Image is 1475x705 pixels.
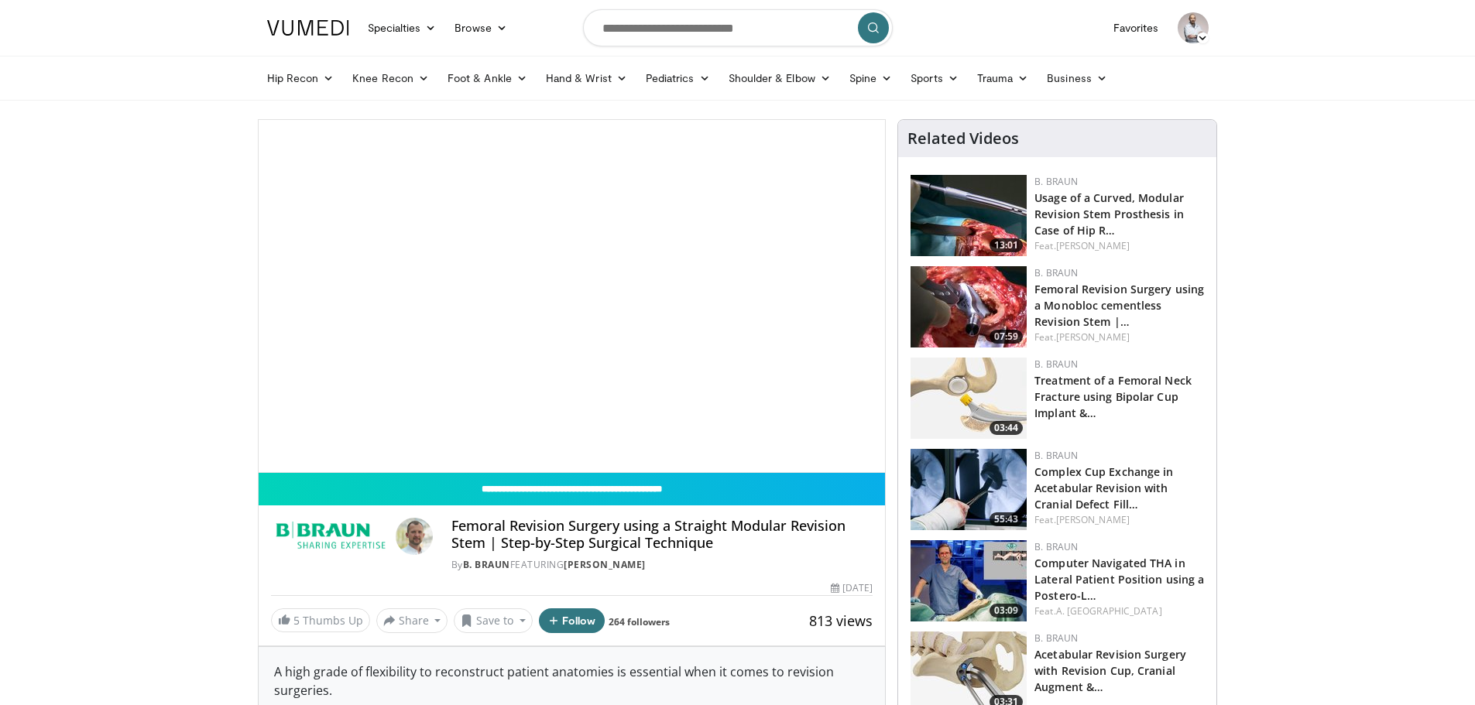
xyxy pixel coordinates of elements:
img: 11fc43c8-c25e-4126-ac60-c8374046ba21.jpg.150x105_q85_crop-smart_upscale.jpg [911,540,1027,621]
a: 03:09 [911,540,1027,621]
img: Avatar [396,518,433,555]
a: Acetabular Revision Surgery with Revision Cup, Cranial Augment &… [1034,647,1186,694]
a: Shoulder & Elbow [719,63,840,94]
a: Sports [901,63,968,94]
h4: Femoral Revision Surgery using a Straight Modular Revision Stem | Step-by-Step Surgical Technique [451,518,873,551]
a: [PERSON_NAME] [1056,239,1130,252]
video-js: Video Player [259,120,886,473]
a: Browse [445,12,516,43]
a: [PERSON_NAME] [1056,330,1130,344]
div: Feat. [1034,239,1204,253]
img: VuMedi Logo [267,20,349,36]
a: B. Braun [1034,358,1078,371]
div: [DATE] [831,581,873,595]
input: Search topics, interventions [583,9,893,46]
a: Foot & Ankle [438,63,537,94]
a: B. Braun [463,558,510,571]
a: 13:01 [911,175,1027,256]
a: 07:59 [911,266,1027,347]
span: 13:01 [990,238,1023,252]
a: Hip Recon [258,63,344,94]
span: 03:44 [990,421,1023,435]
div: Feat. [1034,330,1204,344]
button: Follow [539,608,605,633]
span: 5 [293,613,300,628]
div: Feat. [1034,604,1204,618]
a: Business [1038,63,1117,94]
button: Save to [454,608,533,633]
a: Trauma [968,63,1038,94]
a: Treatment of a Femoral Neck Fracture using Bipolar Cup Implant &… [1034,373,1192,420]
a: Favorites [1104,12,1168,43]
img: 97950487-ad54-47b6-9334-a8a64355b513.150x105_q85_crop-smart_upscale.jpg [911,266,1027,347]
h4: Related Videos [907,129,1019,148]
img: B. Braun [271,518,389,555]
div: Feat. [1034,513,1204,527]
img: Avatar [1178,12,1209,43]
a: Usage of a Curved, Modular Revision Stem Prosthesis in Case of Hip R… [1034,190,1184,238]
span: 07:59 [990,330,1023,344]
a: Computer Navigated THA in Lateral Patient Position using a Postero-L… [1034,556,1204,603]
span: 55:43 [990,512,1023,526]
a: B. Braun [1034,175,1078,188]
a: Spine [840,63,901,94]
a: A. [GEOGRAPHIC_DATA] [1056,604,1162,618]
a: [PERSON_NAME] [1056,513,1130,526]
button: Share [376,608,448,633]
a: B. Braun [1034,266,1078,279]
a: Femoral Revision Surgery using a Monobloc cementless Revision Stem |… [1034,282,1204,329]
div: By FEATURING [451,558,873,572]
a: B. Braun [1034,631,1078,645]
a: B. Braun [1034,540,1078,553]
a: Specialties [358,12,446,43]
a: Complex Cup Exchange in Acetabular Revision with Cranial Defect Fill… [1034,464,1173,512]
a: Knee Recon [343,63,438,94]
span: 813 views [809,611,873,630]
span: 03:09 [990,604,1023,618]
a: 55:43 [911,449,1027,530]
a: Pediatrics [636,63,719,94]
a: [PERSON_NAME] [564,558,646,571]
a: Hand & Wrist [537,63,636,94]
img: dd541074-bb98-4b7d-853b-83c717806bb5.jpg.150x105_q85_crop-smart_upscale.jpg [911,358,1027,439]
a: B. Braun [1034,449,1078,462]
a: 264 followers [609,615,670,628]
a: 03:44 [911,358,1027,439]
img: 8b64c0ca-f349-41b4-a711-37a94bb885a5.jpg.150x105_q85_crop-smart_upscale.jpg [911,449,1027,530]
img: 3f0fddff-fdec-4e4b-bfed-b21d85259955.150x105_q85_crop-smart_upscale.jpg [911,175,1027,256]
a: 5 Thumbs Up [271,608,370,632]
